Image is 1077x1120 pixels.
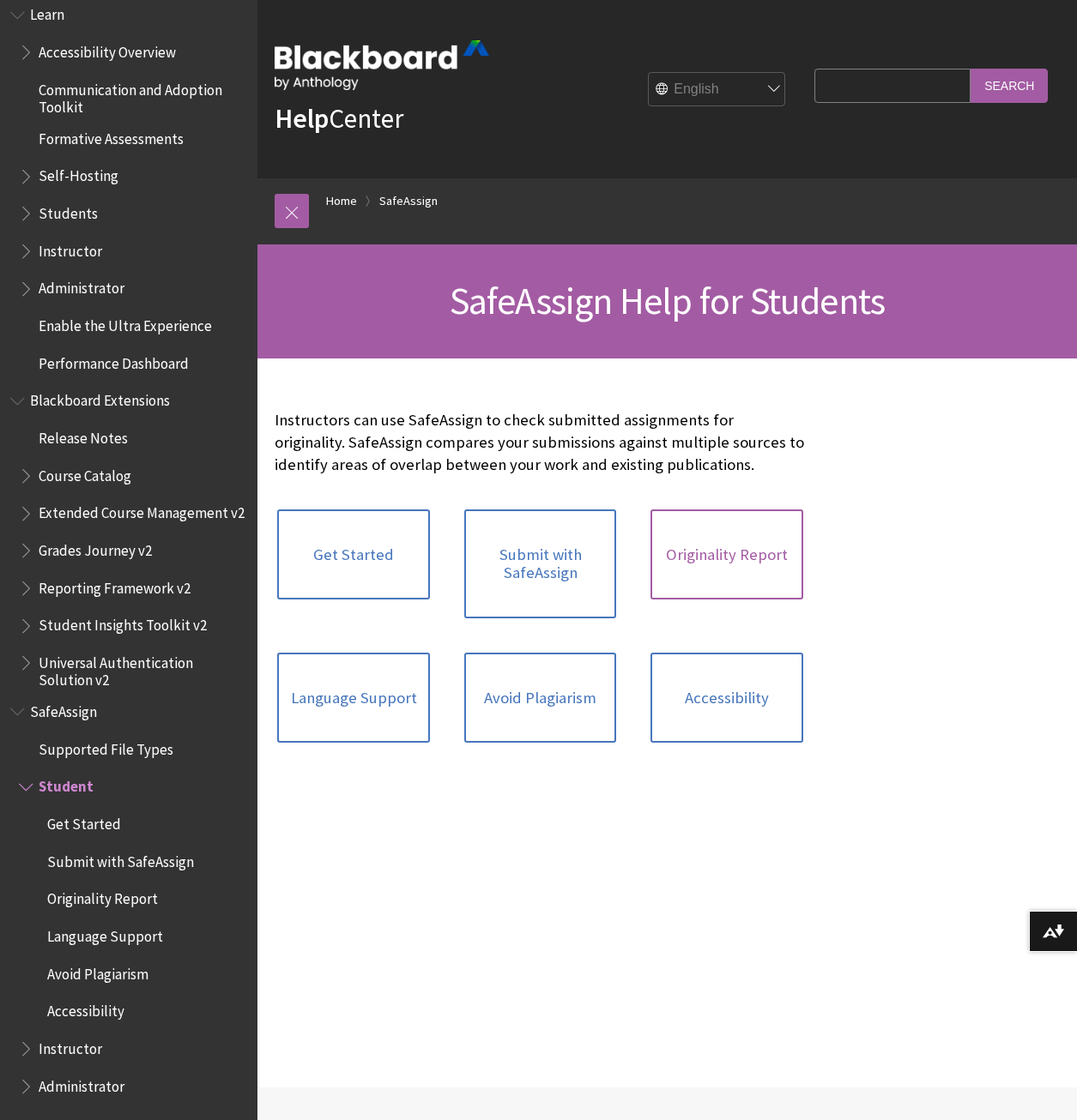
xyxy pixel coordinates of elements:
[39,536,152,559] span: Grades Journey v2
[971,69,1048,102] input: Search
[39,199,98,222] span: Students
[275,409,806,477] p: Instructors can use SafeAssign to check submitted assignments for originality. SafeAssign compare...
[275,101,329,135] strong: Help
[464,509,616,618] a: Submit with SafeAssign
[39,1034,102,1057] span: Instructor
[275,101,403,135] a: HelpCenter
[39,162,118,185] span: Self-Hosting
[47,922,163,945] span: Language Support
[39,499,245,522] span: Extended Course Management v2
[39,735,173,758] span: Supported File Types
[39,311,212,334] span: Enable the Ultra Experience
[30,697,97,720] span: SafeAssign
[39,75,245,116] span: Communication and Adoption Toolkit
[39,38,176,61] span: Accessibility Overview
[10,387,247,689] nav: Book outline for Blackboard Extensions
[464,653,616,744] a: Avoid Plagiarism
[450,277,886,324] span: SafeAssign Help for Students
[47,810,121,833] span: Get Started
[39,648,245,689] span: Universal Authentication Solution v2
[10,697,247,1100] nav: Book outline for Blackboard SafeAssign
[275,40,489,90] img: Blackboard by Anthology
[39,349,189,372] span: Performance Dashboard
[39,461,131,485] span: Course Catalog
[47,960,148,983] span: Avoid Plagiarism
[379,190,438,212] a: SafeAssign
[39,1072,124,1095] span: Administrator
[30,387,170,410] span: Blackboard Extensions
[47,997,124,1021] span: Accessibility
[326,190,357,212] a: Home
[649,73,786,107] select: Site Language Selector
[39,124,184,148] span: Formative Assessments
[10,1,247,378] nav: Book outline for Blackboard Learn Help
[30,1,64,24] span: Learn
[39,611,207,635] span: Student Insights Toolkit v2
[39,773,94,796] span: Student
[650,509,802,600] a: Originality Report
[39,424,128,447] span: Release Notes
[39,237,102,260] span: Instructor
[277,653,429,744] a: Language Support
[47,847,194,870] span: Submit with SafeAssign
[39,274,124,298] span: Administrator
[277,509,429,600] a: Get Started
[47,885,158,908] span: Originality Report
[650,653,802,744] a: Accessibility
[39,574,191,597] span: Reporting Framework v2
